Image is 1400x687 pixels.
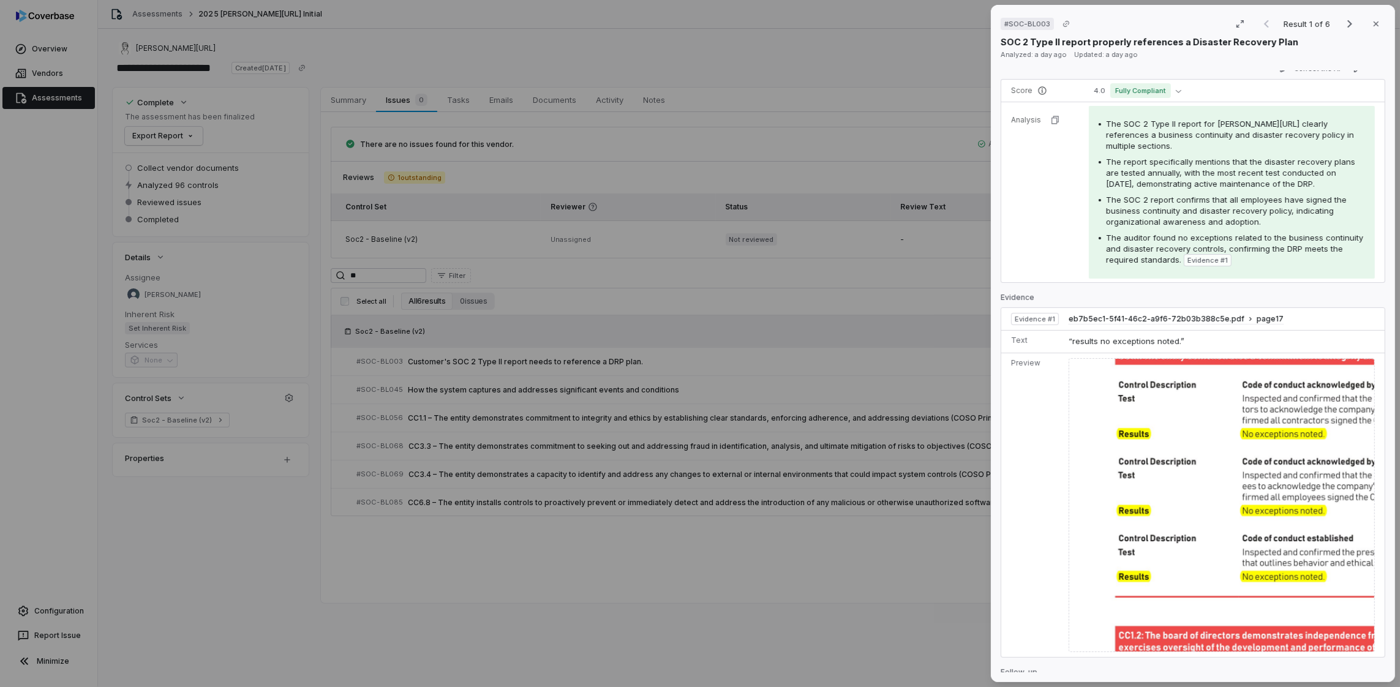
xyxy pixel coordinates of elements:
[1001,62,1037,77] p: Evaluation
[1069,336,1184,346] span: “results no exceptions noted.”
[1106,195,1347,227] span: The SOC 2 report confirms that all employees have signed the business continuity and disaster rec...
[1015,314,1055,324] span: Evidence # 1
[1106,119,1354,151] span: The SOC 2 Type II report for [PERSON_NAME][URL] clearly references a business continuity and disa...
[1001,36,1298,48] p: SOC 2 Type II report properly references a Disaster Recovery Plan
[1284,17,1333,31] p: Result 1 of 6
[1055,13,1077,35] button: Copy link
[1069,358,1375,652] img: 4105e84516fa4ef5b2fd54c9423cde9a_original.jpg_w1200.jpg
[1187,255,1228,265] span: Evidence # 1
[1001,667,1385,682] p: Follow-up
[1004,19,1050,29] span: # SOC-BL003
[1257,314,1284,324] span: page 17
[1338,17,1362,31] button: Next result
[1011,115,1041,125] p: Analysis
[1001,50,1067,59] span: Analyzed: a day ago
[1074,50,1138,59] span: Updated: a day ago
[1089,83,1186,98] button: 4.0Fully Compliant
[1106,233,1363,265] span: The auditor found no exceptions related to the business continuity and disaster recovery controls...
[1069,314,1244,324] span: eb7b5ec1-5f41-46c2-a9f6-72b03b388c5e.pdf
[1069,314,1284,325] button: eb7b5ec1-5f41-46c2-a9f6-72b03b388c5e.pdfpage17
[1001,293,1385,307] p: Evidence
[1001,353,1064,657] td: Preview
[1001,331,1064,353] td: Text
[1106,157,1355,189] span: The report specifically mentions that the disaster recovery plans are tested annually, with the m...
[1110,83,1171,98] span: Fully Compliant
[1011,86,1069,96] p: Score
